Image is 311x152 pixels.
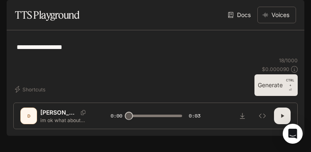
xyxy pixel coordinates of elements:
span: 0:00 [111,112,122,120]
p: $ 0.000090 [262,66,289,73]
p: ⏎ [286,78,294,93]
p: CTRL + [286,78,294,88]
h1: TTS Playground [15,7,79,23]
p: [PERSON_NAME] [40,108,77,117]
a: Docs [226,7,254,23]
div: Open Intercom Messenger [283,124,303,144]
p: 18 / 1000 [279,57,298,64]
button: Shortcuts [13,83,49,96]
button: Download audio [234,108,251,124]
p: im ok what about you [40,117,91,124]
button: Voices [257,7,296,23]
button: GenerateCTRL +⏎ [254,74,298,96]
button: Inspect [254,108,271,124]
div: D [22,109,35,123]
button: Copy Voice ID [77,110,89,115]
span: 0:03 [189,112,200,120]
